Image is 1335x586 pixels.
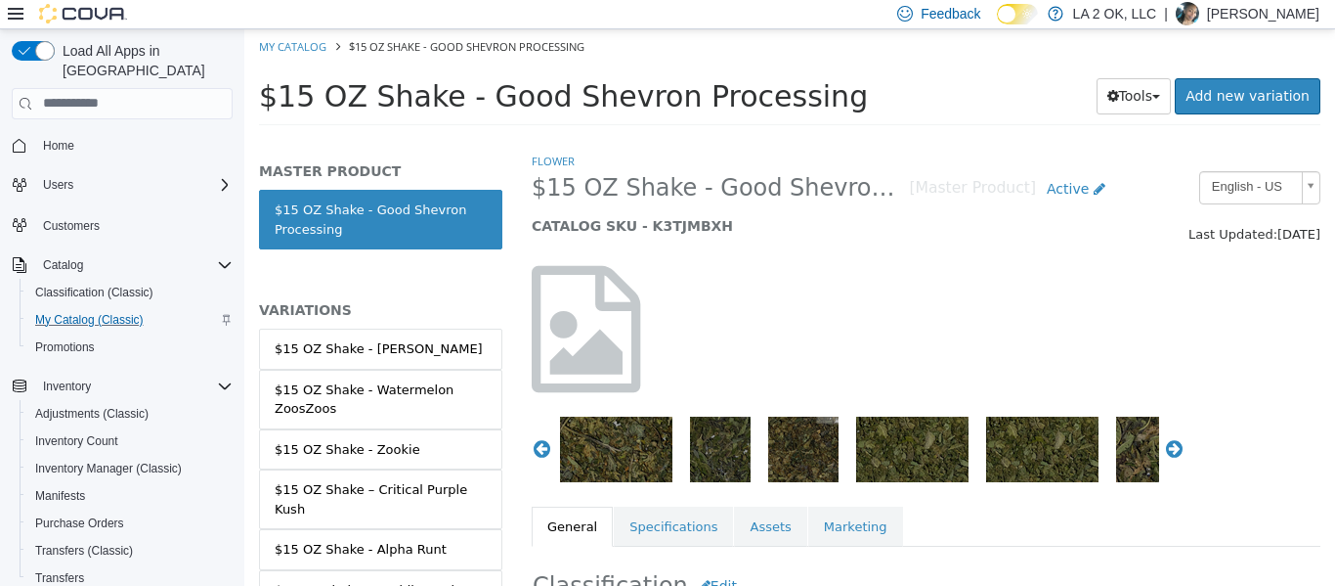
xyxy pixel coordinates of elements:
[35,285,153,300] span: Classification (Classic)
[444,539,503,575] button: Edit
[35,173,233,197] span: Users
[564,477,659,518] a: Marketing
[30,310,238,330] div: $15 OZ Shake - [PERSON_NAME]
[20,334,240,361] button: Promotions
[43,257,83,273] span: Catalog
[35,570,84,586] span: Transfers
[287,410,307,429] button: Previous
[43,138,74,154] span: Home
[665,152,792,167] small: [Master Product]
[27,336,103,359] a: Promotions
[930,49,1076,85] a: Add new variation
[27,402,156,426] a: Adjustments (Classic)
[15,50,624,84] span: $15 OZ Shake - Good Shevron Processing
[27,281,161,304] a: Classification (Classic)
[852,49,927,85] button: Tools
[20,306,240,334] button: My Catalog (Classic)
[43,379,91,394] span: Inventory
[35,339,95,355] span: Promotions
[20,537,240,564] button: Transfers (Classic)
[35,173,81,197] button: Users
[997,4,1038,24] input: Dark Mode
[15,160,258,220] a: $15 OZ Shake - Good Shevron Processing
[287,144,665,174] span: $15 OZ Shake - Good Shevron Processing
[27,308,151,332] a: My Catalog (Classic)
[27,484,233,508] span: Manifests
[35,375,99,398] button: Inventory
[35,133,233,158] span: Home
[39,4,127,23] img: Cova
[15,133,258,151] h5: MASTER PRODUCT
[27,484,93,508] a: Manifests
[30,351,242,389] div: $15 OZ Shake - Watermelon ZoosZoos
[997,24,998,25] span: Dark Mode
[35,488,85,504] span: Manifests
[27,539,233,563] span: Transfers (Classic)
[1176,2,1199,25] div: Ericka J
[27,336,233,359] span: Promotions
[27,308,233,332] span: My Catalog (Classic)
[287,188,872,205] h5: CATALOG SKU - K3TJMBXH
[27,539,141,563] a: Transfers (Classic)
[27,512,233,535] span: Purchase Orders
[27,457,233,480] span: Inventory Manager (Classic)
[955,142,1076,175] a: English - US
[35,516,124,531] span: Purchase Orders
[20,455,240,482] button: Inventory Manager (Classic)
[35,543,133,559] span: Transfers (Classic)
[287,124,330,139] a: Flower
[35,134,82,158] a: Home
[35,212,233,237] span: Customers
[35,312,144,328] span: My Catalog (Classic)
[30,411,176,430] div: $15 OZ Shake - Zookie
[105,10,340,24] span: $15 OZ Shake - Good Shevron Processing
[20,400,240,428] button: Adjustments (Classic)
[20,428,240,455] button: Inventory Count
[35,214,108,238] a: Customers
[490,477,562,518] a: Assets
[35,253,91,277] button: Catalog
[35,433,118,449] span: Inventory Count
[944,198,1033,212] span: Last Updated:
[4,373,240,400] button: Inventory
[1207,2,1319,25] p: [PERSON_NAME]
[4,210,240,239] button: Customers
[4,171,240,199] button: Users
[35,253,233,277] span: Catalog
[30,511,202,530] div: $15 OZ Shake - Alpha Runt
[20,482,240,510] button: Manifests
[1033,198,1076,212] span: [DATE]
[27,512,132,535] a: Purchase Orders
[35,375,233,398] span: Inventory
[27,281,233,304] span: Classification (Classic)
[4,251,240,279] button: Catalog
[15,10,82,24] a: My Catalog
[920,410,939,429] button: Next
[4,131,240,159] button: Home
[43,177,73,193] span: Users
[956,143,1050,173] span: English - US
[369,477,489,518] a: Specifications
[288,539,1075,575] h2: Classification
[15,272,258,290] h5: VARIATIONS
[20,279,240,306] button: Classification (Classic)
[27,457,190,480] a: Inventory Manager (Classic)
[43,218,100,234] span: Customers
[55,41,233,80] span: Load All Apps in [GEOGRAPHIC_DATA]
[20,510,240,537] button: Purchase Orders
[27,402,233,426] span: Adjustments (Classic)
[802,152,844,167] span: Active
[30,451,242,489] div: $15 OZ Shake – Critical Purple Kush
[35,406,149,422] span: Adjustments (Classic)
[287,477,368,518] a: General
[35,461,182,476] span: Inventory Manager (Classic)
[30,552,222,571] div: $15 Oz Shake - Wedding Cake
[1073,2,1157,25] p: LA 2 OK, LLC
[921,4,980,23] span: Feedback
[27,429,126,453] a: Inventory Count
[27,429,233,453] span: Inventory Count
[1164,2,1168,25] p: |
